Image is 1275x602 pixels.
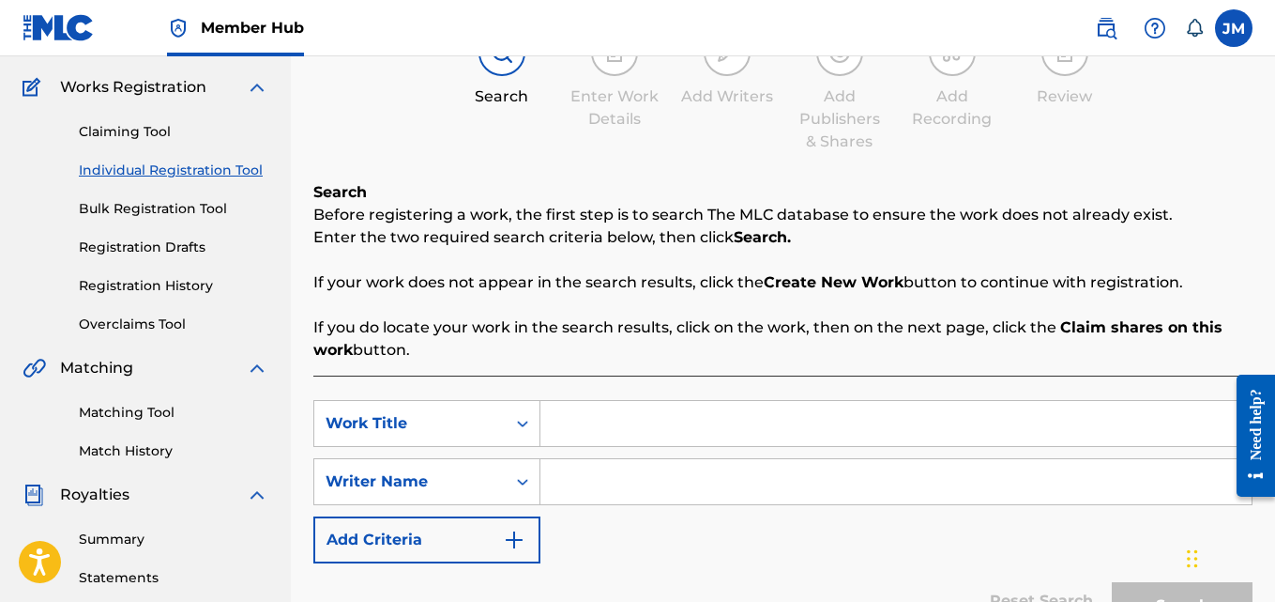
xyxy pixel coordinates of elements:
[79,530,268,549] a: Summary
[568,85,661,131] div: Enter Work Details
[1095,17,1117,39] img: search
[79,238,268,257] a: Registration Drafts
[764,273,903,291] strong: Create New Work
[167,17,190,39] img: Top Rightsholder
[246,484,268,506] img: expand
[79,568,268,588] a: Statements
[79,199,268,219] a: Bulk Registration Tool
[60,76,206,99] span: Works Registration
[79,276,268,296] a: Registration History
[313,271,1252,294] p: If your work does not appear in the search results, click the button to continue with registration.
[455,85,549,108] div: Search
[79,161,268,180] a: Individual Registration Tool
[1222,360,1275,511] iframe: Resource Center
[201,17,304,39] span: Member Hub
[1187,531,1198,587] div: Drag
[313,316,1252,362] p: If you do locate your work in the search results, click on the work, then on the next page, click...
[905,85,999,131] div: Add Recording
[734,228,791,246] strong: Search.
[246,76,268,99] img: expand
[680,85,774,108] div: Add Writers
[326,471,494,493] div: Writer Name
[1181,512,1275,602] iframe: Chat Widget
[79,315,268,334] a: Overclaims Tool
[1185,19,1204,38] div: Notifications
[313,226,1252,249] p: Enter the two required search criteria below, then click
[793,85,887,153] div: Add Publishers & Shares
[79,441,268,461] a: Match History
[313,183,367,201] b: Search
[23,357,46,379] img: Matching
[1087,9,1125,47] a: Public Search
[1136,9,1174,47] div: Help
[79,403,268,423] a: Matching Tool
[326,412,494,435] div: Work Title
[246,357,268,379] img: expand
[23,76,47,99] img: Works Registration
[79,122,268,142] a: Claiming Tool
[313,517,540,563] button: Add Criteria
[1215,9,1252,47] div: User Menu
[503,529,525,551] img: 9d2ae6d4665cec9f34b9.svg
[313,204,1252,226] p: Before registering a work, the first step is to search The MLC database to ensure the work does n...
[23,14,95,41] img: MLC Logo
[23,484,45,506] img: Royalties
[60,484,129,506] span: Royalties
[1144,17,1166,39] img: help
[60,357,133,379] span: Matching
[1018,85,1112,108] div: Review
